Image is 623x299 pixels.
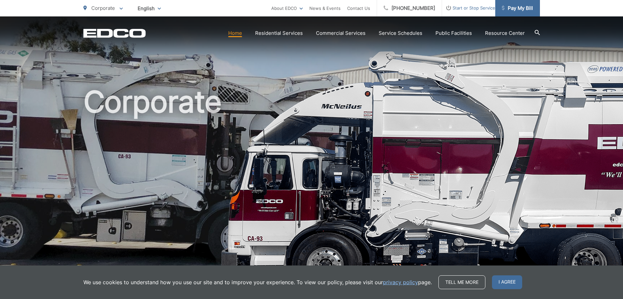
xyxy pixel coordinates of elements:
h1: Corporate [83,85,540,293]
a: Commercial Services [316,29,366,37]
p: We use cookies to understand how you use our site and to improve your experience. To view our pol... [83,278,432,286]
a: Residential Services [255,29,303,37]
a: Home [228,29,242,37]
a: Public Facilities [435,29,472,37]
a: Service Schedules [379,29,422,37]
a: About EDCO [271,4,303,12]
a: News & Events [309,4,341,12]
a: Contact Us [347,4,370,12]
span: English [133,3,166,14]
a: Resource Center [485,29,525,37]
a: Tell me more [438,275,485,289]
span: I agree [492,275,522,289]
a: EDCD logo. Return to the homepage. [83,29,146,38]
span: Pay My Bill [502,4,533,12]
span: Corporate [91,5,115,11]
a: privacy policy [383,278,418,286]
